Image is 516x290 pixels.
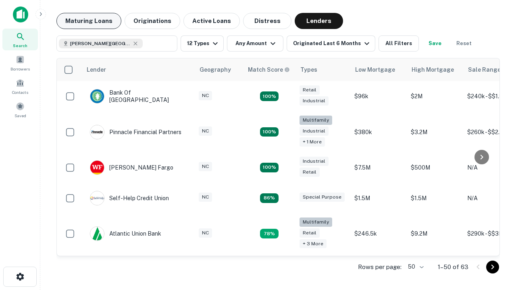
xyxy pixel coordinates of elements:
[295,58,350,81] th: Types
[181,35,224,52] button: 12 Types
[407,58,463,81] th: High Mortgage
[486,261,499,273] button: Go to next page
[12,89,28,95] span: Contacts
[248,65,288,74] h6: Match Score
[90,125,104,139] img: picture
[422,35,448,52] button: Save your search to get updates of matches that match your search criteria.
[260,163,279,172] div: Matching Properties: 14, hasApolloMatch: undefined
[300,137,325,147] div: + 1 more
[355,65,395,75] div: Low Mortgage
[300,116,332,125] div: Multifamily
[350,58,407,81] th: Low Mortgage
[2,99,38,120] a: Saved
[260,229,279,238] div: Matching Properties: 10, hasApolloMatch: undefined
[90,161,104,174] img: picture
[350,183,407,213] td: $1.5M
[468,65,501,75] div: Sale Range
[260,193,279,203] div: Matching Properties: 11, hasApolloMatch: undefined
[358,262,402,272] p: Rows per page:
[243,58,295,81] th: Capitalize uses an advanced AI algorithm to match your search with the best lender. The match sco...
[300,96,329,106] div: Industrial
[350,152,407,183] td: $7.5M
[407,81,463,112] td: $2M
[125,13,180,29] button: Originations
[407,152,463,183] td: $500M
[407,213,463,254] td: $9.2M
[407,183,463,213] td: $1.5M
[90,89,104,103] img: picture
[70,40,131,47] span: [PERSON_NAME][GEOGRAPHIC_DATA], [GEOGRAPHIC_DATA]
[199,162,212,171] div: NC
[13,6,28,23] img: capitalize-icon.png
[90,160,173,175] div: [PERSON_NAME] Fargo
[260,91,279,101] div: Matching Properties: 15, hasApolloMatch: undefined
[300,168,320,177] div: Retail
[2,29,38,50] a: Search
[199,228,212,238] div: NC
[248,65,290,74] div: Capitalize uses an advanced AI algorithm to match your search with the best lender. The match sco...
[227,35,283,52] button: Any Amount
[56,13,121,29] button: Maturing Loans
[300,193,345,202] div: Special Purpose
[82,58,195,81] th: Lender
[407,112,463,152] td: $3.2M
[90,226,161,241] div: Atlantic Union Bank
[90,89,187,104] div: Bank Of [GEOGRAPHIC_DATA]
[90,125,181,139] div: Pinnacle Financial Partners
[300,239,327,249] div: + 3 more
[300,85,320,95] div: Retail
[350,81,407,112] td: $96k
[10,66,30,72] span: Borrowers
[199,91,212,100] div: NC
[90,227,104,240] img: picture
[195,58,243,81] th: Geography
[405,261,425,273] div: 50
[293,39,372,48] div: Originated Last 6 Months
[90,191,104,205] img: picture
[476,200,516,238] iframe: Chat Widget
[199,193,212,202] div: NC
[2,75,38,97] a: Contacts
[2,52,38,74] a: Borrowers
[183,13,240,29] button: Active Loans
[87,65,106,75] div: Lender
[438,262,468,272] p: 1–50 of 63
[451,35,477,52] button: Reset
[15,112,26,119] span: Saved
[379,35,419,52] button: All Filters
[200,65,231,75] div: Geography
[300,157,329,166] div: Industrial
[350,213,407,254] td: $246.5k
[350,112,407,152] td: $380k
[260,127,279,137] div: Matching Properties: 23, hasApolloMatch: undefined
[300,228,320,238] div: Retail
[300,126,329,136] div: Industrial
[90,191,169,205] div: Self-help Credit Union
[199,126,212,136] div: NC
[412,65,454,75] div: High Mortgage
[300,65,317,75] div: Types
[287,35,375,52] button: Originated Last 6 Months
[243,13,291,29] button: Distress
[13,42,27,49] span: Search
[300,217,332,227] div: Multifamily
[295,13,343,29] button: Lenders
